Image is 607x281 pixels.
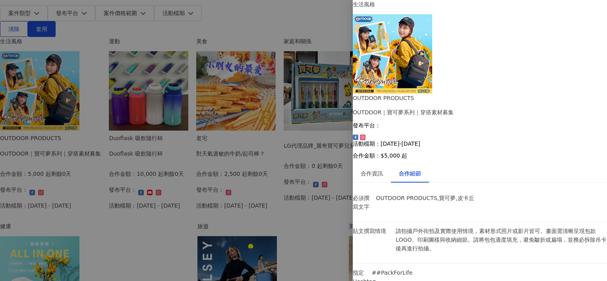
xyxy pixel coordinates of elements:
[396,227,607,253] p: 請拍攝戶外街拍及實際使用情境，素材形式照片或影片皆可。畫面需清晰呈現包款 LOGO、印刷圖樣與收納細節。請將包包適度填充，避免皺折或扁塌，並務必拆除吊卡後再進行拍攝。
[353,94,607,102] div: OUTDOOR PRODUCTS
[353,140,607,147] p: 活動檔期：[DATE]-[DATE]
[353,14,432,94] img: 【OUTDOOR】寶可夢系列
[353,227,392,235] p: 貼文撰寫情境
[353,108,607,117] div: OUTDOOR｜寶可夢系列｜穿搭素材募集
[353,194,372,211] p: 必須撰寫文字
[372,268,462,277] p: ##PackForLife
[399,169,421,178] div: 合作細節
[353,152,607,159] p: 合作金額： $5,000 起
[361,169,383,178] div: 合作資訊
[353,122,607,129] p: 發布平台：
[376,194,489,202] p: OUTDOOR PRODUCTS,寶可夢,皮卡丘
